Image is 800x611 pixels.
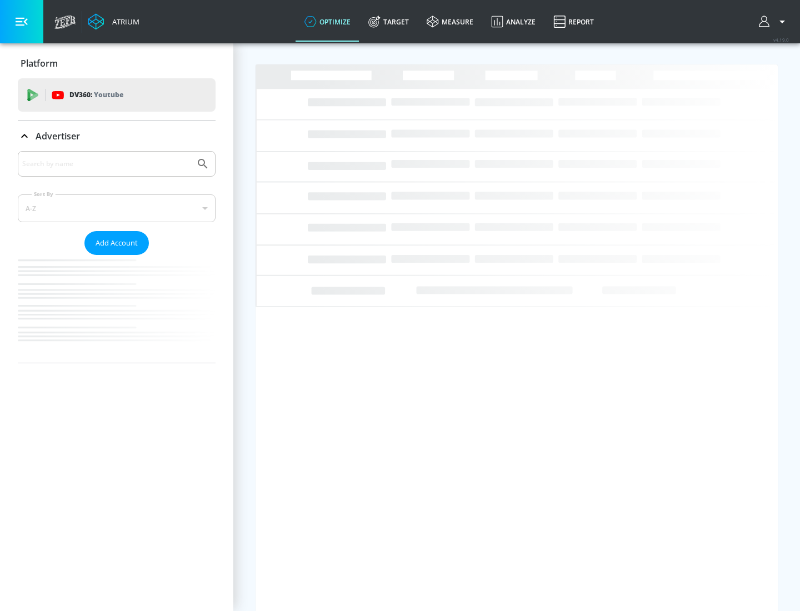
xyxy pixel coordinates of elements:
nav: list of Advertiser [18,255,216,363]
span: v 4.19.0 [773,37,789,43]
p: DV360: [69,89,123,101]
div: Platform [18,48,216,79]
a: Atrium [88,13,139,30]
p: Platform [21,57,58,69]
a: measure [418,2,482,42]
button: Add Account [84,231,149,255]
p: Youtube [94,89,123,101]
div: Advertiser [18,151,216,363]
a: Target [359,2,418,42]
a: Report [544,2,603,42]
label: Sort By [32,191,56,198]
p: Advertiser [36,130,80,142]
div: Advertiser [18,121,216,152]
div: Atrium [108,17,139,27]
span: Add Account [96,237,138,249]
div: A-Z [18,194,216,222]
div: DV360: Youtube [18,78,216,112]
input: Search by name [22,157,191,171]
a: optimize [296,2,359,42]
a: Analyze [482,2,544,42]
